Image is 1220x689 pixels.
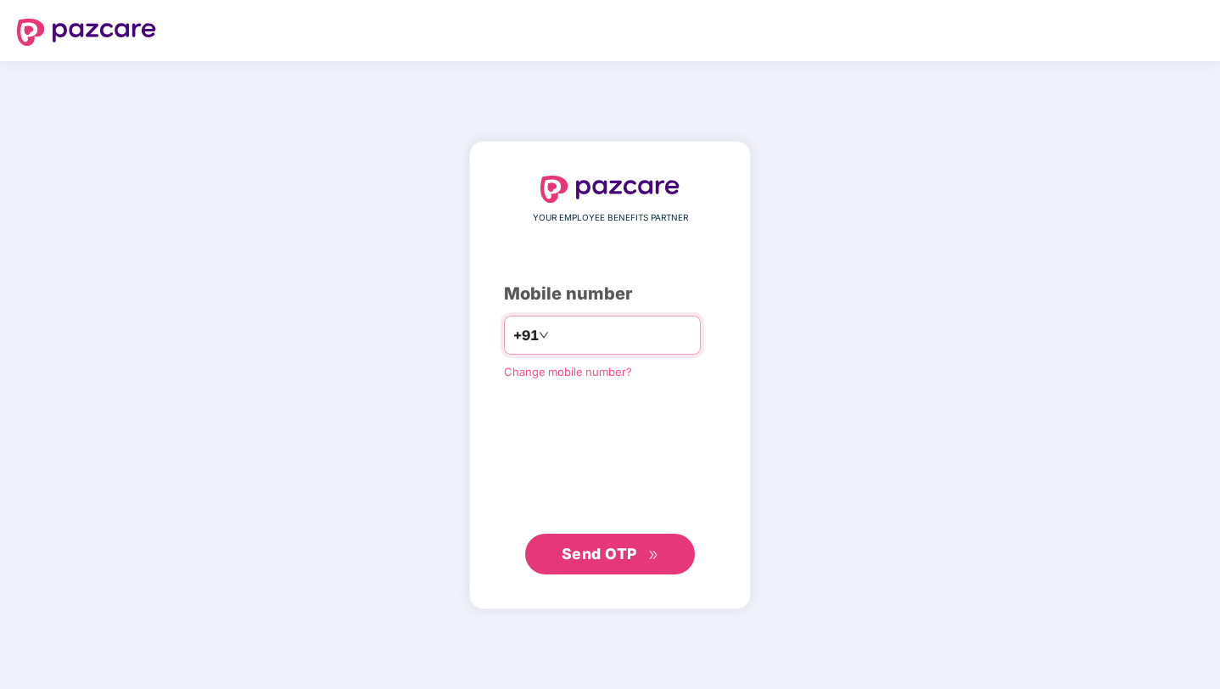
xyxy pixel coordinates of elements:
[533,211,688,225] span: YOUR EMPLOYEE BENEFITS PARTNER
[539,330,549,340] span: down
[525,534,695,574] button: Send OTPdouble-right
[504,365,632,378] a: Change mobile number?
[562,545,637,563] span: Send OTP
[17,19,156,46] img: logo
[504,281,716,307] div: Mobile number
[540,176,680,203] img: logo
[513,325,539,346] span: +91
[648,550,659,561] span: double-right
